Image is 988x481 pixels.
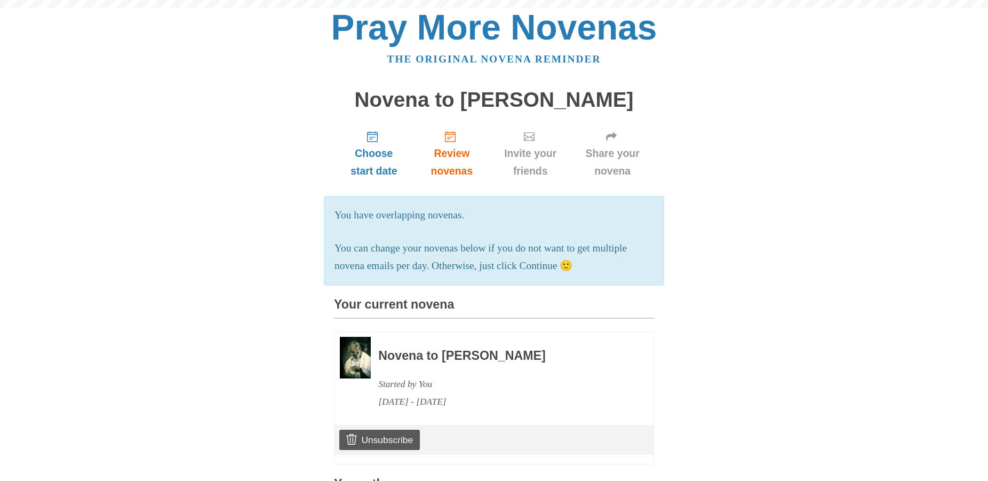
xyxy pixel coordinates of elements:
[581,145,643,180] span: Share your novena
[378,349,625,363] h3: Novena to [PERSON_NAME]
[334,298,654,319] h3: Your current novena
[571,122,654,185] a: Share your novena
[500,145,560,180] span: Invite your friends
[331,7,657,47] a: Pray More Novenas
[339,430,420,450] a: Unsubscribe
[340,337,371,379] img: Novena image
[345,145,403,180] span: Choose start date
[490,122,571,185] a: Invite your friends
[334,240,654,275] p: You can change your novenas below if you do not want to get multiple novena emails per day. Other...
[425,145,479,180] span: Review novenas
[378,393,625,411] div: [DATE] - [DATE]
[334,207,654,224] p: You have overlapping novenas.
[334,122,414,185] a: Choose start date
[414,122,490,185] a: Review novenas
[378,375,625,393] div: Started by You
[334,89,654,112] h1: Novena to [PERSON_NAME]
[387,53,601,65] a: The original novena reminder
